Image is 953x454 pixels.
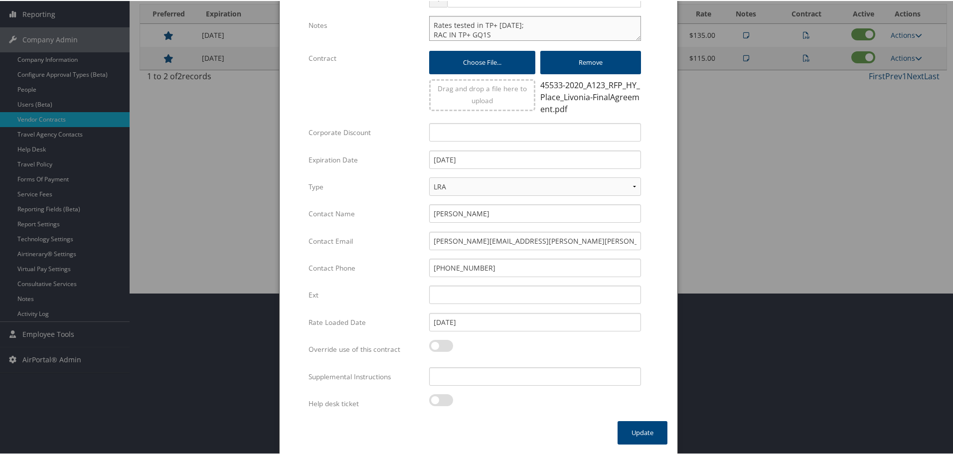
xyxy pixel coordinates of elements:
[309,366,422,385] label: Supplemental Instructions
[309,312,422,331] label: Rate Loaded Date
[540,50,641,73] button: Remove
[540,78,641,114] div: 45533-2020_A123_RFP_HY_Place_Livonia-FinalAgreement.pdf
[309,176,422,195] label: Type
[309,48,422,67] label: Contract
[438,83,527,104] span: Drag and drop a file here to upload
[309,15,422,34] label: Notes
[309,339,422,358] label: Override use of this contract
[309,203,422,222] label: Contact Name
[309,122,422,141] label: Corporate Discount
[309,150,422,168] label: Expiration Date
[429,258,641,276] input: (___) ___-____
[309,231,422,250] label: Contact Email
[309,285,422,303] label: Ext
[309,393,422,412] label: Help desk ticket
[618,420,667,444] button: Update
[309,258,422,277] label: Contact Phone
